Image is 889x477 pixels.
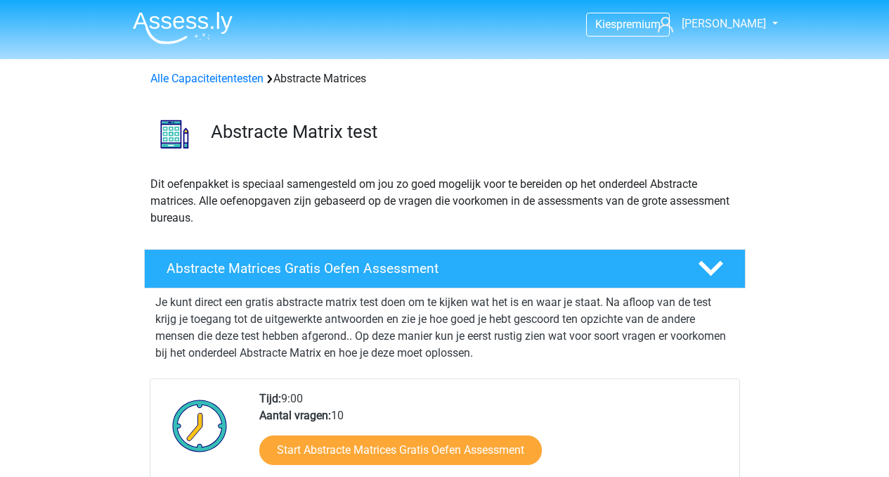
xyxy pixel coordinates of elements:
a: Alle Capaciteitentesten [150,72,264,85]
h3: Abstracte Matrix test [211,121,734,143]
div: Abstracte Matrices [145,70,745,87]
img: Assessly [133,11,233,44]
a: Start Abstracte Matrices Gratis Oefen Assessment [259,435,542,465]
img: Klok [164,390,235,461]
h4: Abstracte Matrices Gratis Oefen Assessment [167,260,675,276]
span: Kies [595,18,616,31]
a: [PERSON_NAME] [652,15,767,32]
img: abstracte matrices [145,104,205,164]
p: Dit oefenpakket is speciaal samengesteld om jou zo goed mogelijk voor te bereiden op het onderdee... [150,176,739,227]
a: Abstracte Matrices Gratis Oefen Assessment [138,249,751,288]
span: [PERSON_NAME] [682,17,766,30]
b: Aantal vragen: [259,409,331,422]
span: premium [616,18,661,31]
b: Tijd: [259,392,281,405]
p: Je kunt direct een gratis abstracte matrix test doen om te kijken wat het is en waar je staat. Na... [155,294,734,362]
a: Kiespremium [587,15,669,34]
